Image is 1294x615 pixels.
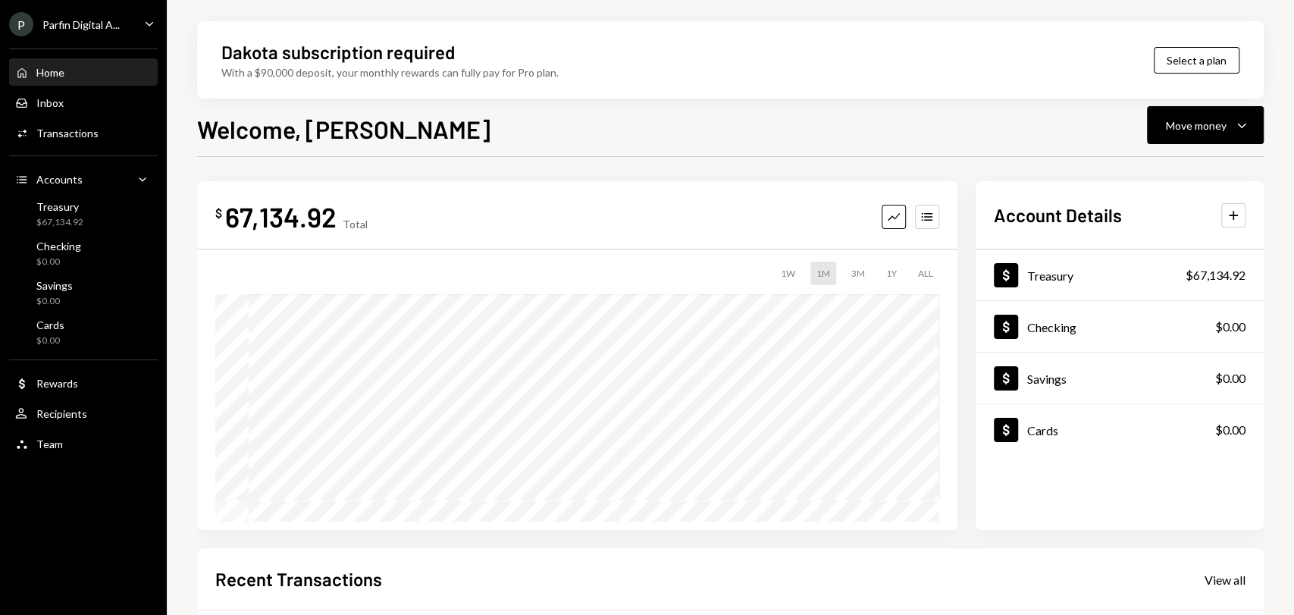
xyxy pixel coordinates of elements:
[9,196,158,232] a: Treasury$67,134.92
[36,96,64,109] div: Inbox
[225,199,337,234] div: 67,134.92
[1205,571,1245,588] a: View all
[9,235,158,271] a: Checking$0.00
[215,206,222,221] div: $
[36,318,64,331] div: Cards
[994,202,1122,227] h2: Account Details
[976,353,1264,403] a: Savings$0.00
[845,262,871,285] div: 3M
[9,89,158,116] a: Inbox
[221,39,455,64] div: Dakota subscription required
[221,64,559,80] div: With a $90,000 deposit, your monthly rewards can fully pay for Pro plan.
[912,262,939,285] div: ALL
[976,404,1264,455] a: Cards$0.00
[9,314,158,350] a: Cards$0.00
[215,566,382,591] h2: Recent Transactions
[36,200,83,213] div: Treasury
[36,66,64,79] div: Home
[9,430,158,457] a: Team
[197,114,490,144] h1: Welcome, [PERSON_NAME]
[36,173,83,186] div: Accounts
[36,438,63,450] div: Team
[976,249,1264,300] a: Treasury$67,134.92
[36,216,83,229] div: $67,134.92
[36,377,78,390] div: Rewards
[36,240,81,253] div: Checking
[36,334,64,347] div: $0.00
[1186,266,1245,284] div: $67,134.92
[36,407,87,420] div: Recipients
[9,165,158,193] a: Accounts
[1027,320,1076,334] div: Checking
[36,295,73,308] div: $0.00
[1215,318,1245,336] div: $0.00
[36,279,73,292] div: Savings
[9,119,158,146] a: Transactions
[9,400,158,427] a: Recipients
[9,369,158,397] a: Rewards
[343,218,368,231] div: Total
[1027,268,1073,283] div: Treasury
[1166,118,1227,133] div: Move money
[976,301,1264,352] a: Checking$0.00
[1215,369,1245,388] div: $0.00
[810,262,836,285] div: 1M
[880,262,903,285] div: 1Y
[1215,421,1245,439] div: $0.00
[9,275,158,311] a: Savings$0.00
[1205,573,1245,588] div: View all
[36,127,99,140] div: Transactions
[1027,372,1067,386] div: Savings
[9,58,158,86] a: Home
[1147,106,1264,144] button: Move money
[9,12,33,36] div: P
[42,18,120,31] div: Parfin Digital A...
[1027,423,1058,438] div: Cards
[1154,47,1239,74] button: Select a plan
[775,262,801,285] div: 1W
[36,256,81,268] div: $0.00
